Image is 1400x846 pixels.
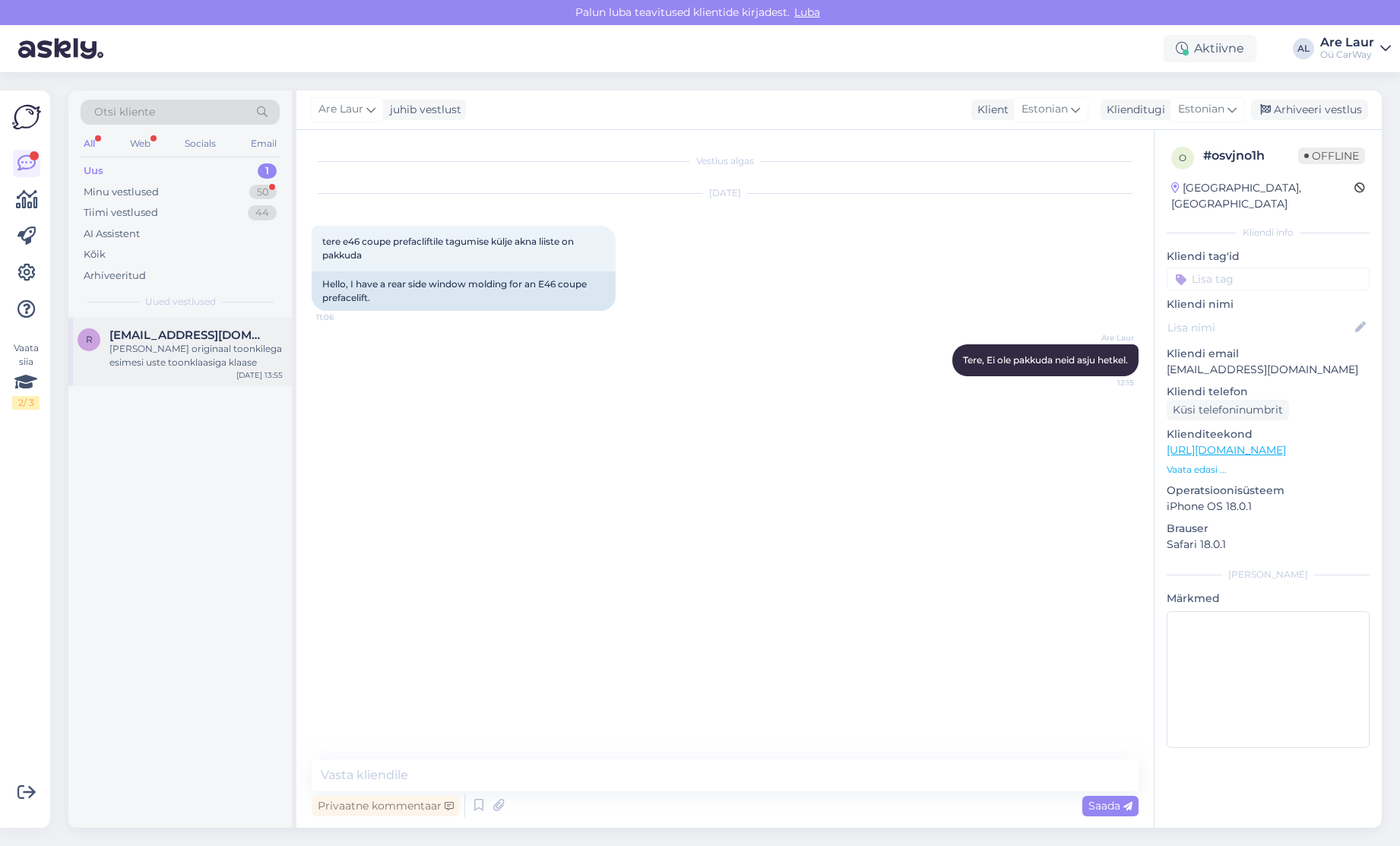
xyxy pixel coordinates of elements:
div: Arhiveeri vestlus [1251,100,1368,120]
span: Offline [1298,147,1365,164]
p: Kliendi nimi [1167,296,1370,312]
div: [GEOGRAPHIC_DATA], [GEOGRAPHIC_DATA] [1171,180,1354,212]
div: All [81,134,98,154]
p: Kliendi tag'id [1167,249,1370,265]
span: Are Laur [318,101,363,118]
span: 11:06 [316,312,373,323]
div: 44 [248,205,277,220]
div: Vaata siia [12,341,40,410]
p: Brauser [1167,521,1370,537]
span: 12:15 [1077,377,1134,388]
div: Klient [971,102,1009,118]
input: Lisa tag [1167,268,1370,290]
span: tere e46 coupe prefacliftile tagumise külje akna liiste on pakkuda [322,236,576,261]
span: Otsi kliente [94,104,155,120]
p: Kliendi email [1167,346,1370,362]
div: Privaatne kommentaar [312,796,460,816]
a: Are LaurOü CarWay [1320,36,1391,61]
div: AL [1293,38,1314,59]
span: Uued vestlused [145,295,216,309]
div: Email [248,134,280,154]
div: [DATE] 13:55 [236,369,283,381]
p: Operatsioonisüsteem [1167,483,1370,499]
span: Are Laur [1077,332,1134,344]
div: [PERSON_NAME] [1167,568,1370,581]
span: raivelr@gmail.com [109,328,268,342]
div: Aktiivne [1164,35,1256,62]
input: Lisa nimi [1167,319,1352,336]
div: Kliendi info [1167,226,1370,239]
p: Kliendi telefon [1167,384,1370,400]
div: Kõik [84,247,106,262]
div: Hello, I have a rear side window molding for an E46 coupe prefacelift. [312,271,616,311]
p: iPhone OS 18.0.1 [1167,499,1370,515]
span: Luba [790,5,825,19]
div: Socials [182,134,219,154]
span: Saada [1088,799,1132,813]
div: juhib vestlust [384,102,461,118]
div: Vestlus algas [312,154,1139,168]
div: [PERSON_NAME] originaal toonkilega esimesi uste toonklaasiga klaase [109,342,283,369]
p: Klienditeekond [1167,426,1370,442]
span: Estonian [1178,101,1224,118]
img: Askly Logo [12,103,41,131]
div: 1 [258,163,277,179]
div: Arhiveeritud [84,268,146,284]
div: Minu vestlused [84,185,159,200]
div: [DATE] [312,186,1139,200]
div: Tiimi vestlused [84,205,158,220]
div: # osvjno1h [1203,147,1298,165]
p: Vaata edasi ... [1167,463,1370,477]
span: r [86,334,93,345]
div: Are Laur [1320,36,1374,49]
a: [URL][DOMAIN_NAME] [1167,443,1286,457]
p: Märkmed [1167,591,1370,607]
div: Uus [84,163,103,179]
div: 2 / 3 [12,396,40,410]
div: Oü CarWay [1320,49,1374,61]
span: Estonian [1021,101,1068,118]
div: Web [127,134,154,154]
span: Tere, Ei ole pakkuda neid asju hetkel. [963,354,1128,366]
span: o [1179,152,1186,163]
div: 50 [249,185,277,200]
p: [EMAIL_ADDRESS][DOMAIN_NAME] [1167,362,1370,378]
div: AI Assistent [84,227,140,242]
div: Küsi telefoninumbrit [1167,400,1289,420]
div: Klienditugi [1101,102,1165,118]
p: Safari 18.0.1 [1167,537,1370,553]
